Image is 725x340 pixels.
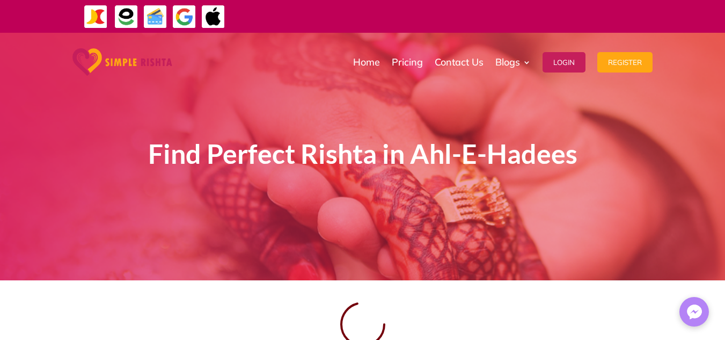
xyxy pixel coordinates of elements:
[148,138,577,170] span: Find Perfect Rishta in Ahl-E-Hadees
[597,35,653,89] a: Register
[353,35,380,89] a: Home
[172,5,196,29] img: GooglePay-icon
[84,5,108,29] img: JazzCash-icon
[114,5,138,29] img: EasyPaisa-icon
[684,301,705,323] img: Messenger
[543,52,585,73] button: Login
[143,5,167,29] img: Credit Cards
[597,52,653,73] button: Register
[543,35,585,89] a: Login
[392,35,423,89] a: Pricing
[495,35,531,89] a: Blogs
[201,5,225,29] img: ApplePay-icon
[435,35,484,89] a: Contact Us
